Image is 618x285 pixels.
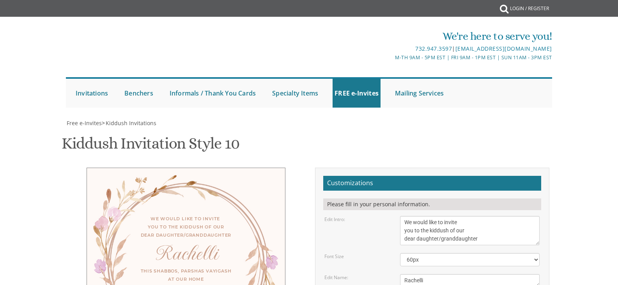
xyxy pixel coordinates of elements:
[102,119,156,127] span: >
[324,216,345,223] label: Edit Intro:
[168,79,258,108] a: Informals / Thank You Cards
[455,45,552,52] a: [EMAIL_ADDRESS][DOMAIN_NAME]
[333,79,381,108] a: FREE e-Invites
[228,53,552,62] div: M-Th 9am - 5pm EST | Fri 9am - 1pm EST | Sun 11am - 3pm EST
[74,79,110,108] a: Invitations
[228,44,552,53] div: |
[415,45,452,52] a: 732.947.3597
[105,119,156,127] a: Kiddush Invitations
[66,119,102,127] a: Free e-Invites
[323,198,541,210] div: Please fill in your personal information.
[270,79,320,108] a: Specialty Items
[103,249,269,257] div: Rachelli
[228,28,552,44] div: We're here to serve you!
[400,216,540,245] textarea: We would like to invite you to the kiddush of our dear daughter/granddaughter
[62,135,239,158] h1: Kiddush Invitation Style 10
[323,176,541,191] h2: Customizations
[122,79,155,108] a: Benchers
[393,79,446,108] a: Mailing Services
[324,253,344,260] label: Font Size
[67,119,102,127] span: Free e-Invites
[324,274,348,281] label: Edit Name:
[103,215,269,239] div: We would like to invite you to the kiddush of our dear daughter/granddaughter
[106,119,156,127] span: Kiddush Invitations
